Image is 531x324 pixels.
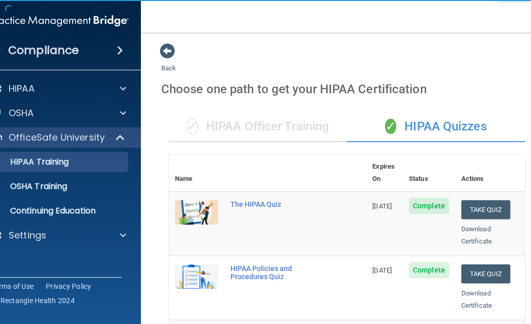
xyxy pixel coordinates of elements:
[409,198,449,214] span: Complete
[372,266,392,274] span: [DATE]
[9,131,105,144] p: OfficeSafe University
[461,289,492,309] a: Download Certificate
[461,264,510,283] button: Take Quiz
[9,107,34,119] p: OSHA
[46,281,92,291] a: Privacy Policy
[161,52,176,72] a: Back
[455,154,525,192] th: Actions
[461,225,492,245] a: Download Certificate
[169,112,347,142] div: HIPAA Officer Training
[9,83,35,95] p: HIPAA
[372,202,392,210] span: [DATE]
[366,154,403,192] th: Expires On
[8,43,79,58] h4: Compliance
[403,154,455,192] th: Status
[461,200,510,219] button: Take Quiz
[230,264,315,281] div: HIPAA Policies and Procedures Quiz
[385,119,396,134] span: ✓
[347,112,525,142] div: HIPAA Quizzes
[9,229,46,241] p: Settings
[169,154,224,192] th: Name
[409,262,449,278] span: Complete
[230,200,315,208] div: The HIPAA Quiz
[187,119,198,134] span: ✓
